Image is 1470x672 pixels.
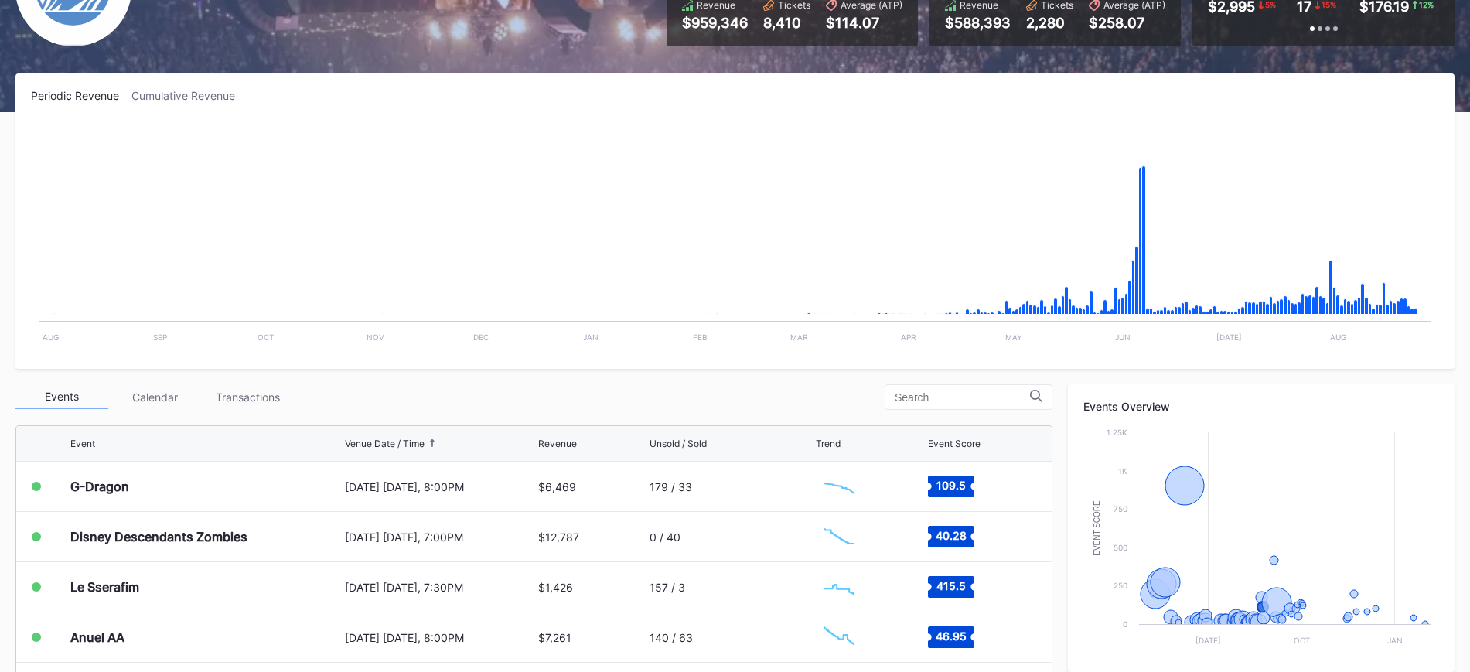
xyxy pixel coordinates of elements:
[538,438,577,449] div: Revenue
[583,333,599,342] text: Jan
[345,438,425,449] div: Venue Date / Time
[1083,425,1439,657] svg: Chart title
[15,385,108,409] div: Events
[70,529,247,544] div: Disney Descendants Zombies
[816,568,862,606] svg: Chart title
[1114,543,1127,552] text: 500
[153,333,167,342] text: Sep
[650,438,707,449] div: Unsold / Sold
[1114,581,1127,590] text: 250
[345,480,534,493] div: [DATE] [DATE], 8:00PM
[650,480,692,493] div: 179 / 33
[901,333,916,342] text: Apr
[936,529,967,542] text: 40.28
[1294,636,1310,645] text: Oct
[538,631,571,644] div: $7,261
[895,391,1030,404] input: Search
[367,333,384,342] text: Nov
[108,385,201,409] div: Calendar
[131,89,247,102] div: Cumulative Revenue
[650,631,693,644] div: 140 / 63
[1118,466,1127,476] text: 1k
[1330,333,1346,342] text: Aug
[693,333,708,342] text: Feb
[31,89,131,102] div: Periodic Revenue
[1089,15,1165,31] div: $258.07
[1115,333,1131,342] text: Jun
[1114,504,1127,513] text: 750
[816,517,862,556] svg: Chart title
[538,480,576,493] div: $6,469
[790,333,808,342] text: Mar
[345,631,534,644] div: [DATE] [DATE], 8:00PM
[945,15,1011,31] div: $588,393
[1107,428,1127,437] text: 1.25k
[70,629,124,645] div: Anuel AA
[816,618,862,657] svg: Chart title
[345,530,534,544] div: [DATE] [DATE], 7:00PM
[43,333,59,342] text: Aug
[70,438,95,449] div: Event
[70,579,139,595] div: Le Sserafim
[1026,15,1073,31] div: 2,280
[928,438,981,449] div: Event Score
[538,581,573,594] div: $1,426
[1005,333,1022,342] text: May
[936,479,966,492] text: 109.5
[650,581,685,594] div: 157 / 3
[650,530,680,544] div: 0 / 40
[538,530,579,544] div: $12,787
[816,467,862,506] svg: Chart title
[345,581,534,594] div: [DATE] [DATE], 7:30PM
[1123,619,1127,629] text: 0
[258,333,274,342] text: Oct
[826,15,902,31] div: $114.07
[1195,636,1221,645] text: [DATE]
[763,15,810,31] div: 8,410
[31,121,1439,353] svg: Chart title
[682,15,748,31] div: $959,346
[1216,333,1242,342] text: [DATE]
[1387,636,1403,645] text: Jan
[816,438,841,449] div: Trend
[936,629,967,643] text: 46.95
[201,385,294,409] div: Transactions
[1093,500,1101,556] text: Event Score
[936,579,966,592] text: 415.5
[70,479,129,494] div: G-Dragon
[473,333,489,342] text: Dec
[1083,400,1439,413] div: Events Overview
